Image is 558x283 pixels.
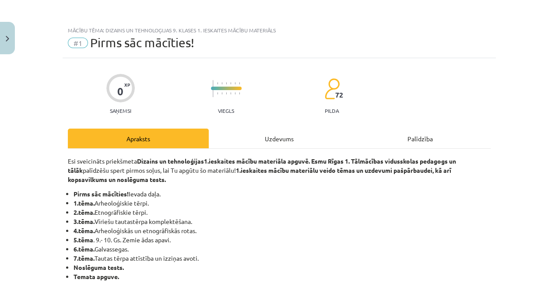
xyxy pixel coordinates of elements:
[226,92,227,94] img: icon-short-line-57e1e144782c952c97e751825c79c345078a6d821885a25fce030b3d8c18986b.svg
[74,208,95,216] b: 2.tēma.
[124,82,130,87] span: XP
[209,129,350,148] div: Uzdevums
[235,92,235,94] img: icon-short-line-57e1e144782c952c97e751825c79c345078a6d821885a25fce030b3d8c18986b.svg
[6,36,9,42] img: icon-close-lesson-0947bae3869378f0d4975bcd49f059093ad1ed9edebbc8119c70593378902aed.svg
[74,263,124,271] b: Noslēguma tests.
[74,217,491,226] li: Vīriešu tautastērpa komplektēšana.
[226,82,227,84] img: icon-short-line-57e1e144782c952c97e751825c79c345078a6d821885a25fce030b3d8c18986b.svg
[230,92,231,94] img: icon-short-line-57e1e144782c952c97e751825c79c345078a6d821885a25fce030b3d8c18986b.svg
[74,190,129,198] b: Pirms sāc mācīties!
[68,27,491,33] div: Mācību tēma: Dizains un tehnoloģijas 9. klases 1. ieskaites mācību materiāls
[137,157,204,165] strong: Dizains un tehnoloģijas
[68,157,491,184] p: Esi sveicināts priekšmeta palīdzēšu spert pirmos soļus, lai Tu apgūtu šo materiālu!
[324,78,340,100] img: students-c634bb4e5e11cddfef0936a35e636f08e4e9abd3cc4e673bd6f9a4125e45ecb1.svg
[74,235,491,245] li: . 9.- 10. Gs. Zemie ādas apavi.
[74,254,491,263] li: Tautas tērpa attīstība un izziņas avoti.
[350,129,491,148] div: Palīdzība
[217,82,218,84] img: icon-short-line-57e1e144782c952c97e751825c79c345078a6d821885a25fce030b3d8c18986b.svg
[239,92,240,94] img: icon-short-line-57e1e144782c952c97e751825c79c345078a6d821885a25fce030b3d8c18986b.svg
[106,108,135,114] p: Saņemsi
[68,166,451,183] strong: 1.ieskaites mācību materiālu veido tēmas un uzdevumi pašpārbaudei, kā arī kopsavilkums un noslēgu...
[117,85,123,98] div: 0
[239,82,240,84] img: icon-short-line-57e1e144782c952c97e751825c79c345078a6d821885a25fce030b3d8c18986b.svg
[325,108,339,114] p: pilda
[74,226,491,235] li: Arheoloģiskās un etnogrāfiskās rotas.
[74,227,95,234] strong: 4.tēma.
[74,189,491,199] li: Ievada daļa.
[74,245,491,254] li: Galvassegas.
[68,38,88,48] span: #1
[74,236,93,244] strong: 5.tēma
[74,273,119,280] b: Temata apguve.
[74,254,95,262] strong: 7.tēma.
[217,92,218,94] img: icon-short-line-57e1e144782c952c97e751825c79c345078a6d821885a25fce030b3d8c18986b.svg
[68,157,456,174] strong: 1.ieskaites mācību materiāla apguvē. Esmu Rīgas 1. Tālmācības vidusskolas pedagogs un tālāk
[230,82,231,84] img: icon-short-line-57e1e144782c952c97e751825c79c345078a6d821885a25fce030b3d8c18986b.svg
[90,35,194,50] span: Pirms sāc mācīties!
[74,208,491,217] li: Etnogrāfiskie tērpi.
[213,80,214,97] img: icon-long-line-d9ea69661e0d244f92f715978eff75569469978d946b2353a9bb055b3ed8787d.svg
[235,82,235,84] img: icon-short-line-57e1e144782c952c97e751825c79c345078a6d821885a25fce030b3d8c18986b.svg
[218,108,234,114] p: Viegls
[335,91,343,99] span: 72
[68,129,209,148] div: Apraksts
[74,199,95,207] b: 1.tēma.
[74,245,95,253] strong: 6.tēma.
[74,199,491,208] li: Arheoloģiskie tērpi.
[74,217,95,225] strong: 3.tēma.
